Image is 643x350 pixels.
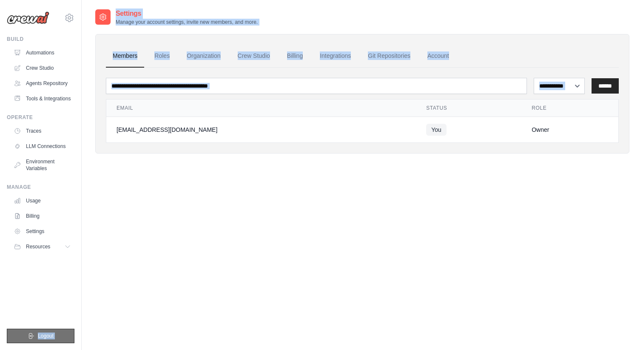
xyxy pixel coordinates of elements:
[26,243,50,250] span: Resources
[10,124,74,138] a: Traces
[10,61,74,75] a: Crew Studio
[7,114,74,121] div: Operate
[117,125,406,134] div: [EMAIL_ADDRESS][DOMAIN_NAME]
[106,100,416,117] th: Email
[10,139,74,153] a: LLM Connections
[7,184,74,191] div: Manage
[148,45,176,68] a: Roles
[116,9,258,19] h2: Settings
[231,45,277,68] a: Crew Studio
[10,77,74,90] a: Agents Repository
[280,45,310,68] a: Billing
[532,125,608,134] div: Owner
[106,45,144,68] a: Members
[10,46,74,60] a: Automations
[426,124,447,136] span: You
[7,11,49,24] img: Logo
[10,194,74,208] a: Usage
[421,45,456,68] a: Account
[180,45,227,68] a: Organization
[10,240,74,253] button: Resources
[7,36,74,43] div: Build
[38,333,54,339] span: Logout
[10,92,74,105] a: Tools & Integrations
[10,225,74,238] a: Settings
[10,209,74,223] a: Billing
[313,45,358,68] a: Integrations
[416,100,521,117] th: Status
[7,329,74,343] button: Logout
[361,45,417,68] a: Git Repositories
[116,19,258,26] p: Manage your account settings, invite new members, and more.
[521,100,618,117] th: Role
[10,155,74,175] a: Environment Variables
